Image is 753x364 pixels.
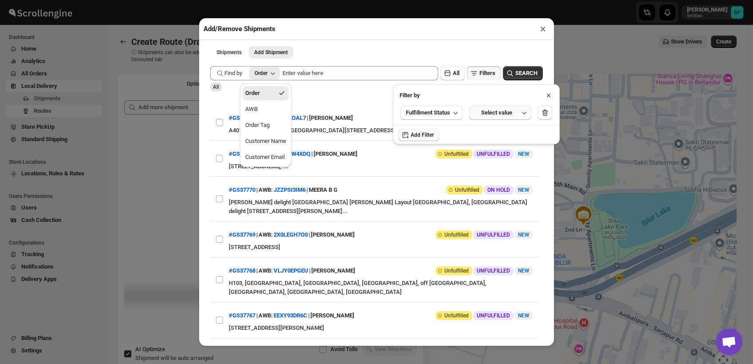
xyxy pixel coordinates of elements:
[229,198,533,216] div: [PERSON_NAME] delight [GEOGRAPHIC_DATA] [PERSON_NAME] Layout [GEOGRAPHIC_DATA], [GEOGRAPHIC_DATA]...
[537,23,549,35] button: ×
[243,150,289,164] button: Customer Email
[455,186,479,194] span: Unfulfilled
[229,115,255,121] button: #GS37772
[444,150,469,158] span: Unfulfilled
[313,344,357,360] div: [PERSON_NAME]
[518,313,529,319] span: NEW
[245,105,258,114] div: AWB
[314,146,357,162] div: [PERSON_NAME]
[213,84,219,90] span: All
[477,267,510,274] span: UNFULFILLED
[229,231,255,238] button: #GS37769
[274,186,306,193] button: JZZPSI3IM6
[117,93,424,338] div: Selected Shipments
[444,267,469,274] span: Unfulfilled
[249,67,280,79] button: Order
[309,110,353,126] div: [PERSON_NAME]
[469,106,531,120] button: Select value
[453,70,459,76] span: All
[245,121,270,130] div: Order Tag
[229,263,355,279] div: | |
[282,66,438,80] input: Enter value here
[274,312,307,319] button: EEXY93DR6C
[479,70,495,76] span: Filters
[204,24,275,33] h2: Add/Remove Shipments
[229,279,533,297] div: H103, [GEOGRAPHIC_DATA], [GEOGRAPHIC_DATA], [GEOGRAPHIC_DATA], off [GEOGRAPHIC_DATA], [GEOGRAPHIC...
[255,70,267,77] div: Order
[229,182,337,198] div: | |
[444,231,469,238] span: Unfulfilled
[229,126,533,135] div: A401, [PERSON_NAME][GEOGRAPHIC_DATA][STREET_ADDRESS]
[518,232,529,238] span: NEW
[243,86,289,100] button: Order
[245,153,285,162] div: Customer Email
[259,186,273,194] span: AWB:
[518,151,529,157] span: NEW
[229,186,255,193] button: #GS37770
[216,49,242,56] span: Shipments
[229,312,255,319] button: #GS37767
[311,227,355,243] div: [PERSON_NAME]
[229,267,255,274] button: #GS37768
[229,150,255,157] button: #GS37771
[274,231,308,238] button: 2X0LEGH7O0
[406,108,450,117] span: Fulfillment Status
[487,186,510,194] span: ON HOLD
[518,187,529,193] span: NEW
[254,49,288,56] span: Add Shipment
[274,267,308,274] button: VLJY0EPGEU
[245,89,260,98] div: Order
[229,308,354,324] div: | |
[229,146,357,162] div: | |
[440,66,465,80] button: All
[229,344,357,360] div: | |
[477,150,510,158] span: UNFULFILLED
[467,66,501,80] button: Filters
[477,231,510,238] span: UNFULFILLED
[229,243,533,252] div: [STREET_ADDRESS]
[229,162,533,171] div: [STREET_ADDRESS], ...
[245,137,286,146] div: Customer Name
[224,69,242,78] span: Find by
[716,328,742,355] div: Open chat
[243,134,289,148] button: Customer Name
[400,91,420,100] p: Filter by
[309,182,337,198] div: MEERA B G
[229,227,355,243] div: | |
[400,106,463,120] button: Fulfillment Status
[515,69,537,78] span: SEARCH
[503,66,543,80] button: SEARCH
[310,308,354,324] div: [PERSON_NAME]
[259,311,273,320] span: AWB:
[518,268,529,274] span: NEW
[243,102,289,116] button: AWB
[229,110,353,126] div: | |
[444,312,469,319] span: Unfulfilled
[259,266,273,275] span: AWB:
[229,324,533,332] div: [STREET_ADDRESS][PERSON_NAME]
[259,230,273,239] span: AWB:
[475,108,519,117] div: Select value
[311,263,355,279] div: [PERSON_NAME]
[477,312,510,319] span: UNFULFILLED
[243,118,289,132] button: Order Tag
